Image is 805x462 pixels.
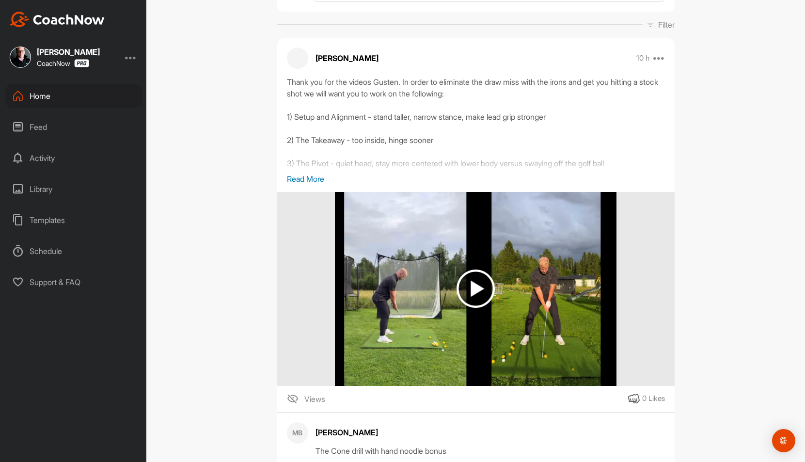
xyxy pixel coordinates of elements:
div: [PERSON_NAME] [37,48,100,56]
div: Activity [5,146,142,170]
div: Templates [5,208,142,232]
img: CoachNow [10,12,105,27]
img: CoachNow Pro [74,59,89,67]
div: Feed [5,115,142,139]
div: CoachNow [37,59,89,67]
div: Schedule [5,239,142,263]
div: 0 Likes [642,393,665,404]
p: Read More [287,173,665,185]
div: Support & FAQ [5,270,142,294]
img: icon [287,393,299,405]
img: square_d7b6dd5b2d8b6df5777e39d7bdd614c0.jpg [10,47,31,68]
div: Home [5,84,142,108]
p: Filter [658,19,675,31]
div: [PERSON_NAME] [316,427,665,438]
img: play [457,270,495,308]
p: 10 h [636,53,649,63]
div: The Cone drill with hand noodle bonus [316,445,665,457]
p: [PERSON_NAME] [316,52,379,64]
span: Views [304,393,325,405]
img: media [335,192,616,386]
div: Open Intercom Messenger [772,429,795,452]
div: Library [5,177,142,201]
div: Thank you for the videos Gusten. In order to eliminate the draw miss with the irons and get you h... [287,76,665,173]
div: MB [287,422,308,444]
